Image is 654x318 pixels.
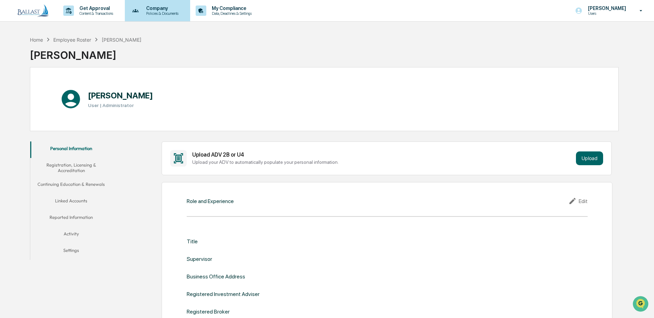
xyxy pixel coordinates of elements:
[206,11,255,16] p: Data, Deadlines & Settings
[187,238,198,245] div: Title
[17,4,50,17] img: logo
[582,6,630,11] p: [PERSON_NAME]
[632,295,651,314] iframe: Open customer support
[30,243,112,260] button: Settings
[206,6,255,11] p: My Compliance
[187,256,212,262] div: Supervisor
[47,84,88,96] a: 🗄️Attestations
[187,198,234,204] div: Role and Experience
[30,177,112,194] button: Continuing Education & Renewals
[7,14,125,25] p: How can we help?
[7,87,12,93] div: 🖐️
[30,194,112,210] button: Linked Accounts
[102,37,141,43] div: [PERSON_NAME]
[30,43,141,61] div: [PERSON_NAME]
[4,84,47,96] a: 🖐️Preclearance
[7,53,19,65] img: 1746055101610-c473b297-6a78-478c-a979-82029cc54cd1
[74,6,117,11] p: Get Approval
[30,37,43,43] div: Home
[53,37,91,43] div: Employee Roster
[48,116,83,122] a: Powered byPylon
[7,100,12,106] div: 🔎
[68,117,83,122] span: Pylon
[141,6,182,11] p: Company
[582,11,630,16] p: Users
[4,97,46,109] a: 🔎Data Lookup
[88,103,153,108] h3: User | Administrator
[30,227,112,243] button: Activity
[117,55,125,63] button: Start new chat
[187,291,260,297] div: Registered Investment Adviser
[30,141,112,158] button: Personal Information
[14,87,44,94] span: Preclearance
[192,151,573,158] div: Upload ADV 2B or U4
[576,151,603,165] button: Upload
[14,100,43,107] span: Data Lookup
[187,273,245,280] div: Business Office Address
[30,141,112,260] div: secondary tabs example
[57,87,85,94] span: Attestations
[568,197,588,205] div: Edit
[74,11,117,16] p: Content & Transactions
[30,210,112,227] button: Reported Information
[187,308,230,315] div: Registered Broker
[23,53,113,60] div: Start new chat
[88,91,153,100] h1: [PERSON_NAME]
[192,159,573,165] div: Upload your ADV to automatically populate your personal information.
[30,158,112,178] button: Registration, Licensing & Accreditation
[23,60,87,65] div: We're available if you need us!
[50,87,55,93] div: 🗄️
[141,11,182,16] p: Policies & Documents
